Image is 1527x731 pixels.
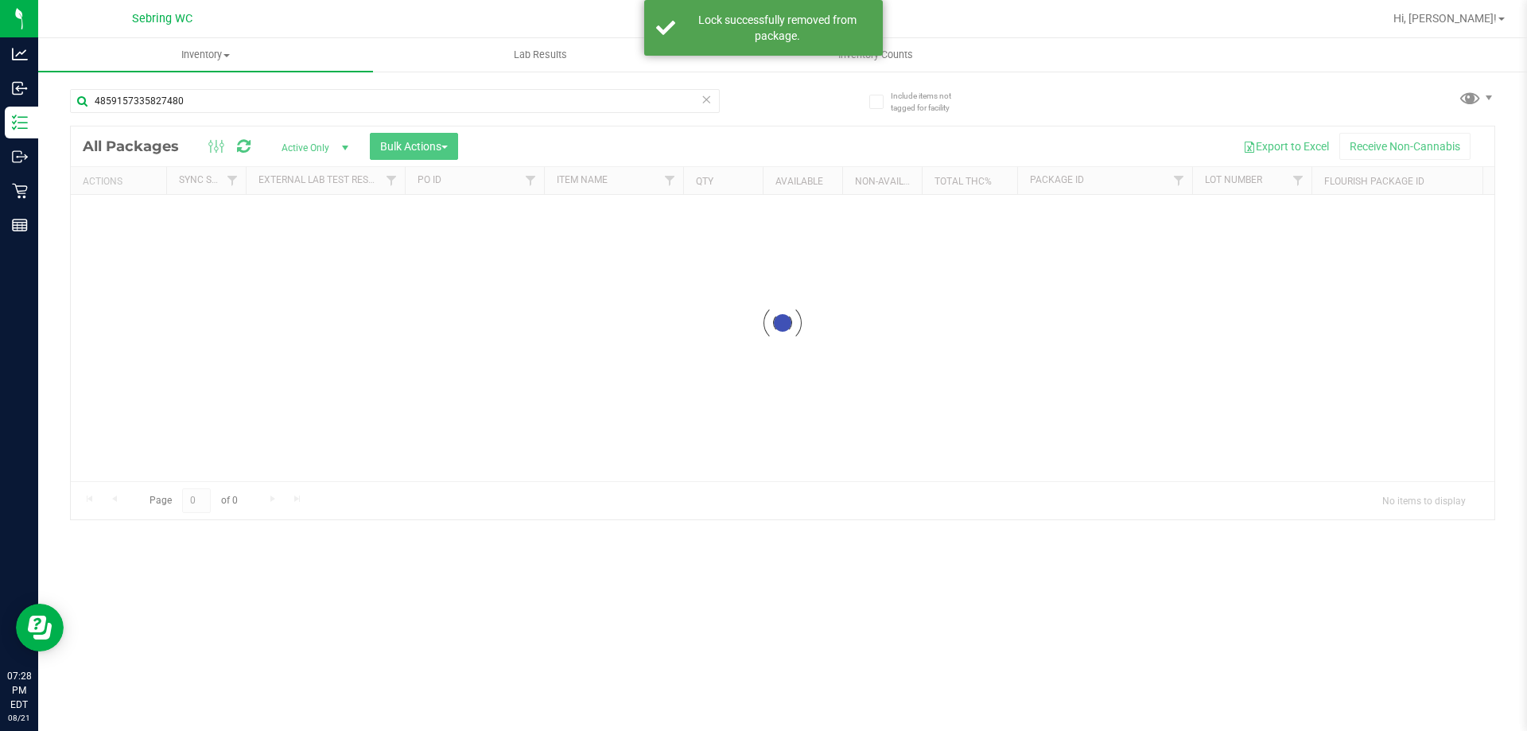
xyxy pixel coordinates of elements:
[12,46,28,62] inline-svg: Analytics
[7,712,31,724] p: 08/21
[12,183,28,199] inline-svg: Retail
[1393,12,1497,25] span: Hi, [PERSON_NAME]!
[38,48,373,62] span: Inventory
[16,604,64,651] iframe: Resource center
[12,80,28,96] inline-svg: Inbound
[12,217,28,233] inline-svg: Reports
[7,669,31,712] p: 07:28 PM EDT
[701,89,712,110] span: Clear
[891,90,970,114] span: Include items not tagged for facility
[70,89,720,113] input: Search Package ID, Item Name, SKU, Lot or Part Number...
[12,115,28,130] inline-svg: Inventory
[684,12,871,44] div: Lock successfully removed from package.
[38,38,373,72] a: Inventory
[132,12,192,25] span: Sebring WC
[492,48,589,62] span: Lab Results
[373,38,708,72] a: Lab Results
[12,149,28,165] inline-svg: Outbound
